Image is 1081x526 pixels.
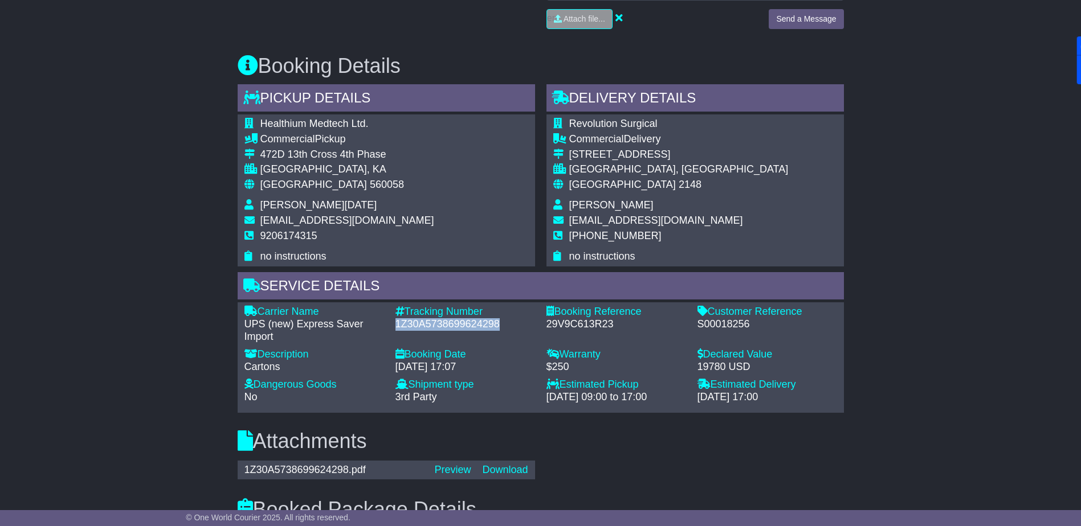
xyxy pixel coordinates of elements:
[546,361,686,373] div: $250
[260,149,434,161] div: 472D 13th Cross 4th Phase
[238,430,844,453] h3: Attachments
[395,391,437,402] span: 3rd Party
[569,163,789,176] div: [GEOGRAPHIC_DATA], [GEOGRAPHIC_DATA]
[569,133,624,145] span: Commercial
[434,464,471,475] a: Preview
[244,318,384,343] div: UPS (new) Express Saver Import
[569,215,743,226] span: [EMAIL_ADDRESS][DOMAIN_NAME]
[238,498,844,521] h3: Booked Package Details
[697,306,837,318] div: Customer Reference
[569,118,658,129] span: Revolution Surgical
[260,215,434,226] span: [EMAIL_ADDRESS][DOMAIN_NAME]
[546,379,686,391] div: Estimated Pickup
[697,379,837,391] div: Estimated Delivery
[679,179,701,190] span: 2148
[370,179,404,190] span: 560058
[244,348,384,361] div: Description
[482,464,528,475] a: Download
[244,391,258,402] span: No
[697,361,837,373] div: 19780 USD
[395,318,535,331] div: 1Z30A5738699624298
[546,348,686,361] div: Warranty
[260,133,434,146] div: Pickup
[395,306,535,318] div: Tracking Number
[697,348,837,361] div: Declared Value
[238,272,844,303] div: Service Details
[546,391,686,404] div: [DATE] 09:00 to 17:00
[769,9,843,29] button: Send a Message
[546,306,686,318] div: Booking Reference
[244,379,384,391] div: Dangerous Goods
[260,133,315,145] span: Commercial
[569,149,789,161] div: [STREET_ADDRESS]
[186,513,350,522] span: © One World Courier 2025. All rights reserved.
[569,199,654,211] span: [PERSON_NAME]
[260,163,434,176] div: [GEOGRAPHIC_DATA], KA
[238,55,844,77] h3: Booking Details
[569,230,662,241] span: [PHONE_NUMBER]
[546,84,844,115] div: Delivery Details
[239,464,429,476] div: 1Z30A5738699624298.pdf
[260,199,377,211] span: [PERSON_NAME][DATE]
[260,230,317,241] span: 9206174315
[569,133,789,146] div: Delivery
[260,118,369,129] span: Healthium Medtech Ltd.
[546,318,686,331] div: 29V9C613R23
[697,391,837,404] div: [DATE] 17:00
[569,179,676,190] span: [GEOGRAPHIC_DATA]
[238,84,535,115] div: Pickup Details
[697,318,837,331] div: S00018256
[395,379,535,391] div: Shipment type
[244,306,384,318] div: Carrier Name
[244,361,384,373] div: Cartons
[395,348,535,361] div: Booking Date
[395,361,535,373] div: [DATE] 17:07
[569,250,635,262] span: no instructions
[260,179,367,190] span: [GEOGRAPHIC_DATA]
[260,250,327,262] span: no instructions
